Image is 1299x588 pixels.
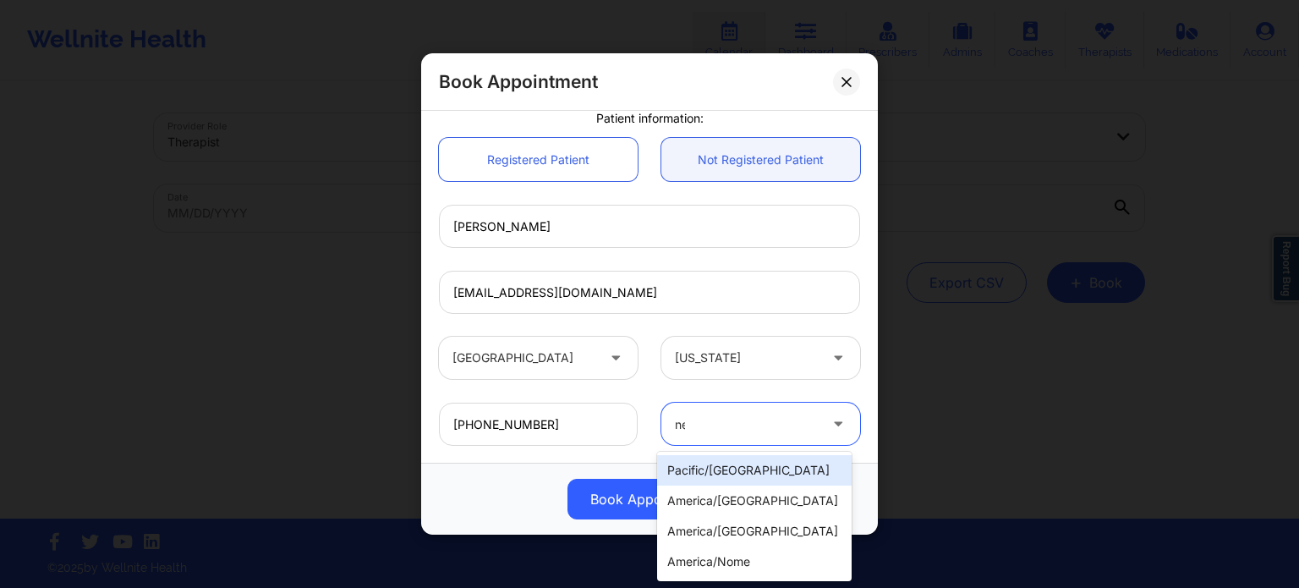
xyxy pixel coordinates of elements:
a: Not Registered Patient [661,138,860,181]
h2: Book Appointment [439,70,598,93]
div: america/nome [657,547,852,577]
div: [GEOGRAPHIC_DATA] [452,337,595,379]
input: Enter Patient's Full Name [439,205,860,248]
a: Registered Patient [439,138,638,181]
button: Book Appointment [567,479,732,519]
input: Patient's Phone Number [439,403,638,446]
div: Patient information: [427,110,872,127]
div: america/[GEOGRAPHIC_DATA] [657,486,852,516]
input: Patient's Email [439,271,860,314]
div: [US_STATE] [675,337,818,379]
div: pacific/[GEOGRAPHIC_DATA] [657,455,852,486]
div: america/[GEOGRAPHIC_DATA] [657,516,852,547]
